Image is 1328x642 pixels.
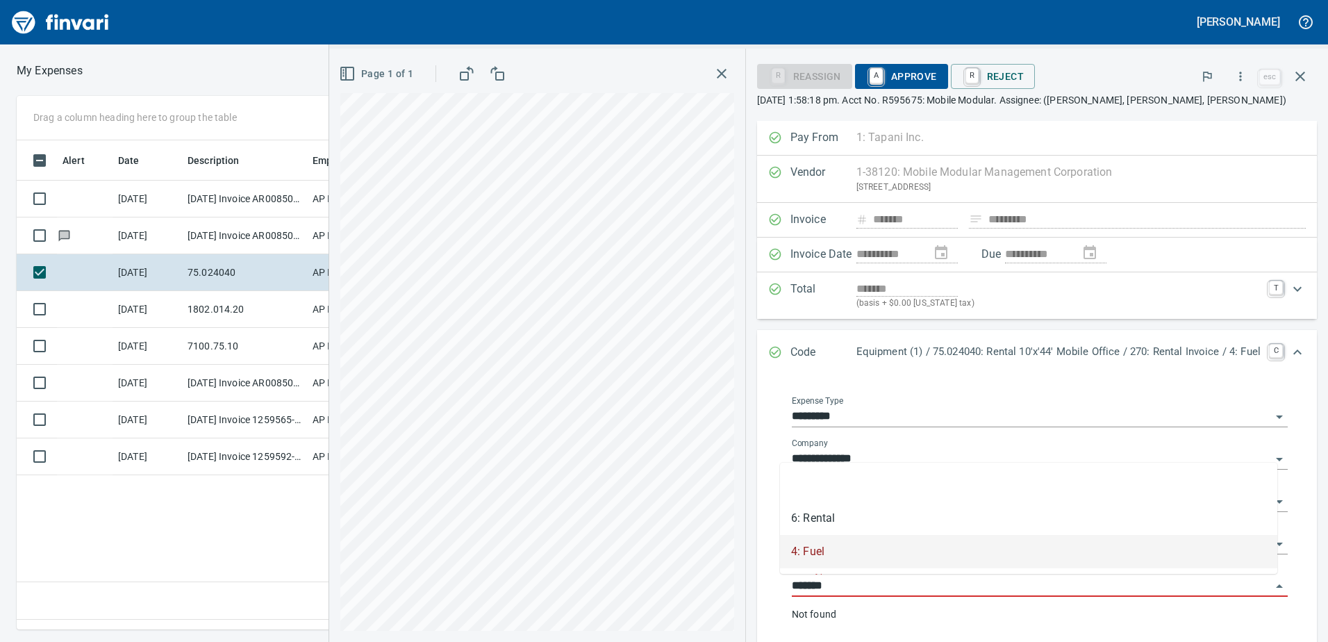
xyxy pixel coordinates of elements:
td: [DATE] Invoice AR008504 from [US_STATE] Commercial Heating Inc (1-29675) [182,365,307,402]
td: [DATE] Invoice AR008502 from [US_STATE] Commercial Heating Inc (1-29675) [182,217,307,254]
td: [DATE] [113,365,182,402]
td: AP Invoices [307,254,411,291]
p: [DATE] 1:58:18 pm. Acct No. R595675: Mobile Modular. Assignee: ([PERSON_NAME], [PERSON_NAME], [PE... [757,93,1317,107]
button: Open [1270,407,1289,427]
span: Alert [63,152,85,169]
span: Alert [63,152,103,169]
td: [DATE] [113,254,182,291]
span: Has messages [57,231,72,240]
button: Open [1270,450,1289,469]
span: Page 1 of 1 [342,65,413,83]
td: [DATE] [113,438,182,475]
td: 75.024040 [182,254,307,291]
td: 1802.014.20 [182,291,307,328]
img: Finvari [8,6,113,39]
td: [DATE] [113,328,182,365]
td: AP Invoices [307,402,411,438]
td: AP Invoices [307,181,411,217]
td: [DATE] [113,291,182,328]
td: AP Invoices [307,365,411,402]
td: AP Invoices [307,291,411,328]
p: Code [790,344,856,362]
div: Expand [757,272,1317,319]
td: [DATE] [113,181,182,217]
button: Page 1 of 1 [336,61,419,87]
button: Open [1270,534,1289,554]
button: Close [1270,577,1289,596]
p: Equipment (1) / 75.024040: Rental 10'x'44' Mobile Office / 270: Rental Invoice / 4: Fuel [856,344,1261,360]
a: T [1269,281,1283,295]
button: More [1225,61,1256,92]
div: Reassign [757,69,852,81]
td: [DATE] [113,402,182,438]
span: Employee [313,152,357,169]
label: Expense Type [792,397,843,405]
td: [DATE] Invoice AR008503 from [US_STATE] Commercial Heating Inc (1-29675) [182,181,307,217]
span: Approve [866,65,937,88]
label: Company [792,439,828,447]
td: AP Invoices [307,328,411,365]
span: Date [118,152,140,169]
a: A [870,68,883,83]
td: [DATE] Invoice 1259565-0 from OPNW - Office Products Nationwide (1-29901) [182,402,307,438]
p: Drag a column heading here to group the table [33,110,237,124]
a: esc [1259,69,1280,85]
button: RReject [951,64,1035,89]
td: AP Invoices [307,438,411,475]
p: Total [790,281,856,311]
span: Description [188,152,240,169]
span: Employee [313,152,375,169]
button: [PERSON_NAME] [1193,11,1284,33]
p: (basis + $0.00 [US_STATE] tax) [856,297,1261,311]
span: Reject [962,65,1024,88]
button: Open [1270,492,1289,511]
h5: [PERSON_NAME] [1197,15,1280,29]
td: [DATE] [113,217,182,254]
li: 6: Rental [780,502,1277,535]
span: Date [118,152,158,169]
td: AP Invoices [307,217,411,254]
a: R [965,68,979,83]
span: Close invoice [1256,60,1317,93]
button: Flag [1192,61,1222,92]
p: My Expenses [17,63,83,79]
div: Expand [757,330,1317,376]
td: [DATE] Invoice 1259592-0 from OPNW - Office Products Nationwide (1-29901) [182,438,307,475]
div: 4: Fuel [791,543,824,560]
a: C [1269,344,1283,358]
button: AApprove [855,64,948,89]
p: Not found [792,607,1288,621]
span: Description [188,152,258,169]
td: 7100.75.10 [182,328,307,365]
nav: breadcrumb [17,63,83,79]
